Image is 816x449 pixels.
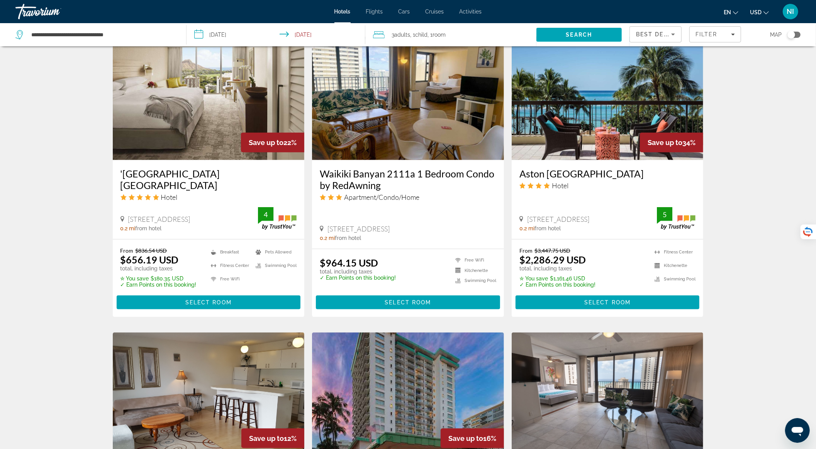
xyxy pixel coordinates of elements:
li: Swimming Pool [451,278,496,284]
span: USD [750,9,762,15]
span: Map [770,29,782,40]
button: User Menu [780,3,801,20]
img: TrustYou guest rating badge [657,207,696,230]
button: Select check in and out date [187,23,365,46]
div: 4 star Hotel [519,181,696,190]
a: Flights [366,8,383,15]
button: Filters [689,26,741,42]
span: Search [566,32,592,38]
p: $1,161.46 USD [519,275,595,282]
span: Hotel [552,181,568,190]
p: ✓ Earn Points on this booking! [120,282,197,288]
a: Cars [399,8,410,15]
li: Swimming Pool [252,261,297,270]
span: Select Room [385,299,431,306]
a: Travorium [15,2,93,22]
span: [STREET_ADDRESS] [527,215,589,223]
li: Free WiFi [451,257,496,263]
span: Save up to [249,434,284,442]
img: Aston Waikiki Beach Tower [512,37,704,160]
span: from hotel [136,225,162,231]
span: Child [415,32,428,38]
li: Fitness Center [207,261,252,270]
button: Select Room [316,295,500,309]
span: , 1 [428,29,446,40]
span: [STREET_ADDRESS] [128,215,190,223]
div: 16% [441,429,504,448]
p: ✓ Earn Points on this booking! [519,282,595,288]
span: en [724,9,731,15]
a: '[GEOGRAPHIC_DATA] [GEOGRAPHIC_DATA] [120,168,297,191]
button: Select Room [516,295,700,309]
button: Select Room [117,295,301,309]
a: Waikiki Banyan 2111a 1 Bedroom Condo by RedAwning [320,168,496,191]
img: Waikiki Banyan 2111a 1 Bedroom Condo by RedAwning [312,37,504,160]
span: Save up to [648,138,682,147]
div: 12% [241,429,304,448]
span: Select Room [185,299,232,306]
img: 'Alohilani Resort Waikiki Beach [113,37,305,160]
input: Search hotel destination [31,29,175,41]
span: from hotel [335,235,361,241]
a: Select Room [316,297,500,306]
span: Apartment/Condo/Home [344,193,419,201]
del: $836.54 USD [136,247,167,254]
span: Filter [696,31,718,37]
li: Swimming Pool [651,274,696,284]
a: Activities [460,8,482,15]
div: 5 [657,210,672,219]
a: Aston [GEOGRAPHIC_DATA] [519,168,696,179]
ins: $2,286.29 USD [519,254,586,265]
button: Toggle map [782,31,801,38]
span: [STREET_ADDRESS] [327,224,390,233]
span: From [519,247,533,254]
p: total, including taxes [120,265,197,272]
img: TrustYou guest rating badge [258,207,297,230]
div: 22% [241,133,304,152]
span: , 1 [410,29,428,40]
li: Kitchenette [451,267,496,274]
span: Room [433,32,446,38]
div: 34% [640,133,703,152]
button: Search [536,28,622,42]
span: ✮ You save [120,275,149,282]
a: Cruises [426,8,444,15]
iframe: Кнопка для запуску вікна повідомлень [785,418,810,443]
a: Hotels [334,8,351,15]
p: total, including taxes [320,268,396,275]
ins: $964.15 USD [320,257,378,268]
span: from hotel [534,225,561,231]
span: Save up to [249,138,283,147]
span: 0.2 mi [519,225,534,231]
div: 3 star Apartment [320,193,496,201]
span: Best Deals [636,31,676,37]
del: $3,447.75 USD [534,247,570,254]
span: 3 [392,29,410,40]
button: Travelers: 3 adults, 1 child [365,23,536,46]
span: Select Room [584,299,631,306]
span: 0.2 mi [120,225,136,231]
span: Adults [394,32,410,38]
span: 0.2 mi [320,235,335,241]
p: ✓ Earn Points on this booking! [320,275,396,281]
a: Select Room [117,297,301,306]
div: 4 [258,210,273,219]
li: Pets Allowed [252,247,297,257]
a: Select Room [516,297,700,306]
p: $180.35 USD [120,275,197,282]
ins: $656.19 USD [120,254,179,265]
li: Breakfast [207,247,252,257]
span: NI [787,8,794,15]
span: Hotel [161,193,178,201]
li: Fitness Center [651,247,696,257]
mat-select: Sort by [636,30,675,39]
